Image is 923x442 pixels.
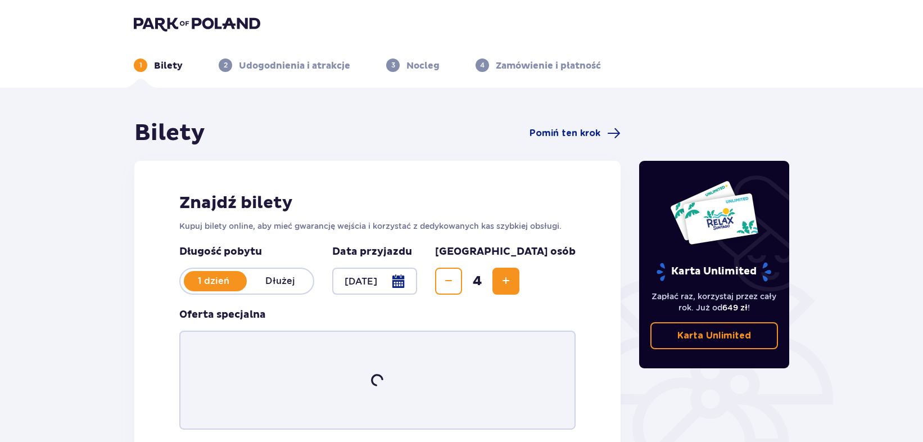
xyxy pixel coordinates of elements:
p: Udogodnienia i atrakcje [239,60,350,72]
button: Zwiększ [492,268,519,295]
span: 649 zł [722,303,748,312]
p: Dłużej [247,275,313,287]
p: Karta Unlimited [677,330,751,342]
span: Pomiń ten krok [530,127,600,139]
p: Karta Unlimited [655,262,772,282]
img: Dwie karty całoroczne do Suntago z napisem 'UNLIMITED RELAX', na białym tle z tropikalnymi liśćmi... [669,180,759,245]
a: Pomiń ten krok [530,127,621,140]
p: 1 [139,60,142,70]
h3: Oferta specjalna [179,308,266,322]
p: Zapłać raz, korzystaj przez cały rok. Już od ! [650,291,779,313]
p: Nocleg [406,60,440,72]
p: Kupuj bilety online, aby mieć gwarancję wejścia i korzystać z dedykowanych kas szybkiej obsługi. [179,220,576,232]
div: 4Zamówienie i płatność [476,58,601,72]
h1: Bilety [134,119,205,147]
h2: Znajdź bilety [179,192,576,214]
p: 3 [391,60,395,70]
p: 1 dzień [180,275,247,287]
button: Zmniejsz [435,268,462,295]
p: Data przyjazdu [332,245,412,259]
p: Bilety [154,60,183,72]
p: 4 [480,60,485,70]
div: 2Udogodnienia i atrakcje [219,58,350,72]
img: loader [367,370,387,390]
img: Park of Poland logo [134,16,260,31]
div: 1Bilety [134,58,183,72]
p: 2 [224,60,228,70]
span: 4 [464,273,490,290]
a: Karta Unlimited [650,322,779,349]
p: [GEOGRAPHIC_DATA] osób [435,245,576,259]
p: Długość pobytu [179,245,314,259]
p: Zamówienie i płatność [496,60,601,72]
div: 3Nocleg [386,58,440,72]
